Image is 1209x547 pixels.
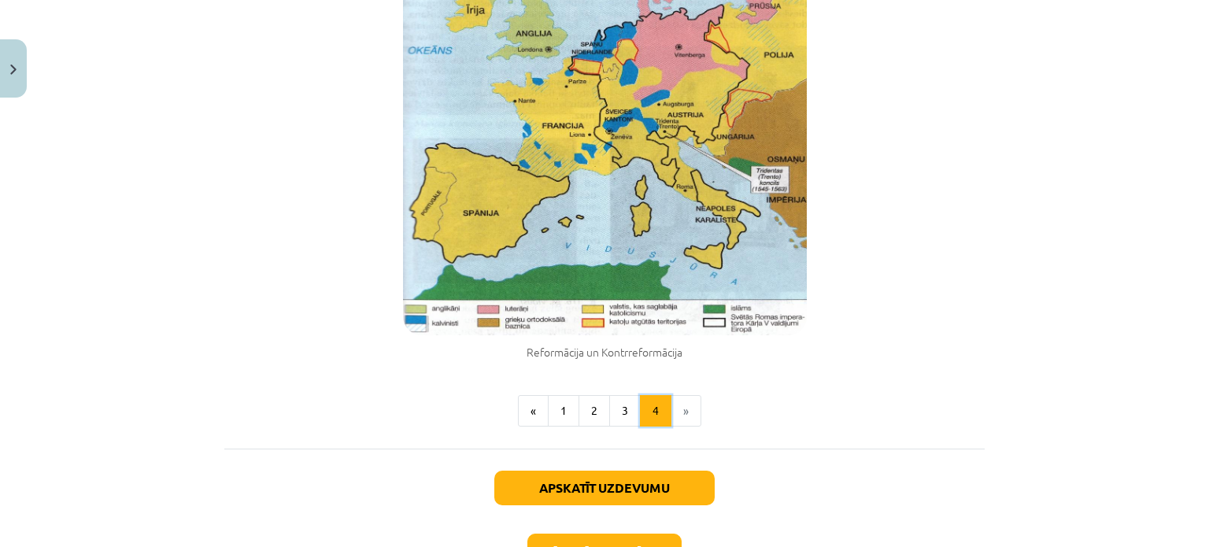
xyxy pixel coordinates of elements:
button: « [518,395,549,427]
figcaption: Reformācija un Kontrreformācija [224,345,985,360]
button: 2 [579,395,610,427]
button: Apskatīt uzdevumu [494,471,715,505]
button: 3 [609,395,641,427]
img: icon-close-lesson-0947bae3869378f0d4975bcd49f059093ad1ed9edebbc8119c70593378902aed.svg [10,65,17,75]
nav: Page navigation example [224,395,985,427]
button: 1 [548,395,579,427]
button: 4 [640,395,671,427]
